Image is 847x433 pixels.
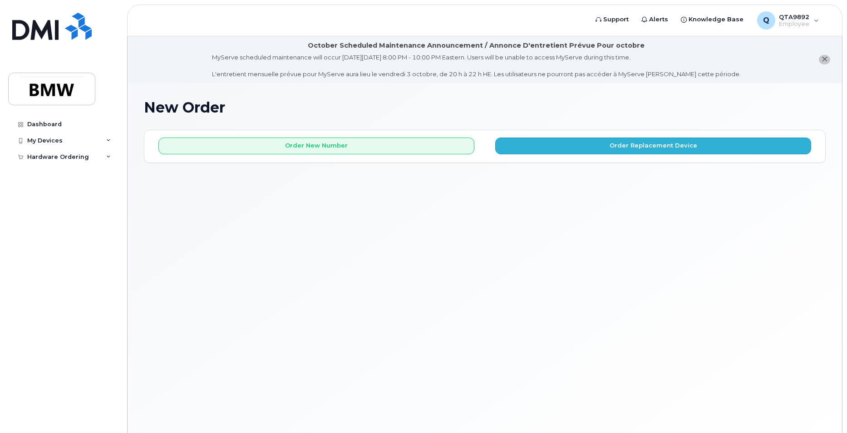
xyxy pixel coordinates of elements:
[308,41,645,50] div: October Scheduled Maintenance Announcement / Annonce D'entretient Prévue Pour octobre
[212,53,741,79] div: MyServe scheduled maintenance will occur [DATE][DATE] 8:00 PM - 10:00 PM Eastern. Users will be u...
[808,394,840,426] iframe: Messenger Launcher
[158,138,474,154] button: Order New Number
[144,99,826,115] h1: New Order
[819,55,830,64] button: close notification
[495,138,811,154] button: Order Replacement Device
